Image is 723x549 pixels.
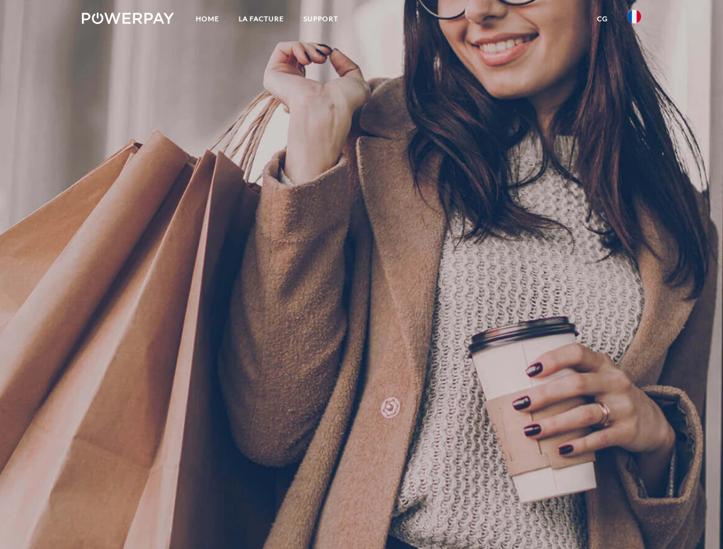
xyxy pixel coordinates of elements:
[82,13,174,24] img: logo-powerpay-white.svg
[186,9,229,29] a: Home
[229,9,294,29] a: LA FACTURE
[627,10,641,23] img: fr
[294,9,348,29] a: Support
[587,9,618,29] a: CG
